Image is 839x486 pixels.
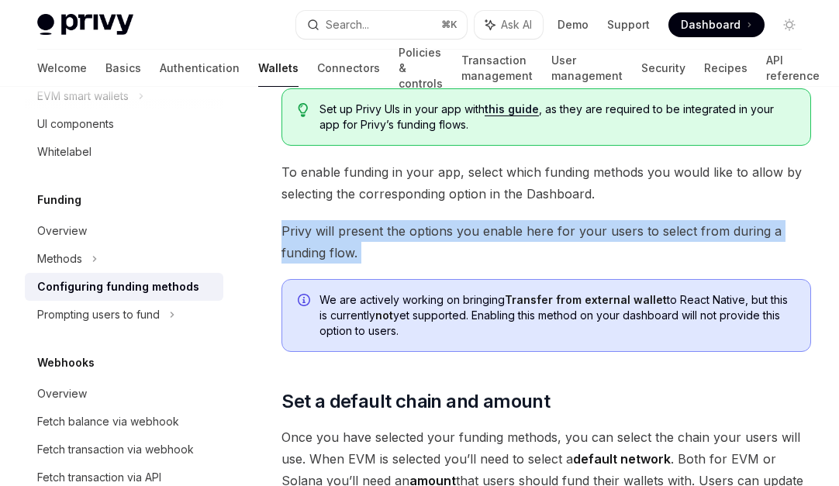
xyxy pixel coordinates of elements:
div: Whitelabel [37,143,91,161]
svg: Info [298,294,313,309]
span: ⌘ K [441,19,457,31]
span: To enable funding in your app, select which funding methods you would like to allow by selecting ... [281,161,811,205]
a: Support [607,17,650,33]
div: Configuring funding methods [37,277,199,296]
a: Dashboard [668,12,765,37]
a: Recipes [704,50,748,87]
div: Prompting users to fund [37,305,160,324]
span: Set a default chain and amount [281,389,550,414]
svg: Tip [298,103,309,117]
span: Set up Privy UIs in your app with , as they are required to be integrated in your app for Privy’s... [319,102,796,133]
a: Connectors [317,50,380,87]
a: Fetch transaction via webhook [25,436,223,464]
a: Transaction management [461,50,533,87]
a: this guide [485,102,539,116]
img: light logo [37,14,133,36]
h5: Webhooks [37,353,95,372]
strong: default network [573,451,671,467]
span: Ask AI [501,17,532,33]
a: Overview [25,217,223,245]
div: UI components [37,115,114,133]
button: Toggle dark mode [777,12,802,37]
a: Authentication [160,50,240,87]
div: Overview [37,222,87,240]
a: Welcome [37,50,87,87]
a: Basics [105,50,141,87]
div: Fetch transaction via webhook [37,440,194,459]
a: Configuring funding methods [25,273,223,301]
button: Ask AI [475,11,543,39]
div: Fetch balance via webhook [37,412,179,431]
a: Overview [25,380,223,408]
span: We are actively working on bringing to React Native, but this is currently yet supported. Enablin... [319,292,795,339]
span: Dashboard [681,17,741,33]
h5: Funding [37,191,81,209]
span: Privy will present the options you enable here for your users to select from during a funding flow. [281,220,811,264]
div: Methods [37,250,82,268]
a: Policies & controls [399,50,443,87]
a: Whitelabel [25,138,223,166]
a: User management [551,50,623,87]
a: Fetch balance via webhook [25,408,223,436]
a: API reference [766,50,820,87]
a: UI components [25,110,223,138]
div: Overview [37,384,87,403]
button: Search...⌘K [296,11,467,39]
strong: Transfer from external wallet [505,293,667,306]
a: Demo [558,17,589,33]
a: Security [641,50,685,87]
div: Search... [326,16,369,34]
strong: not [375,308,393,322]
a: Wallets [258,50,299,87]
